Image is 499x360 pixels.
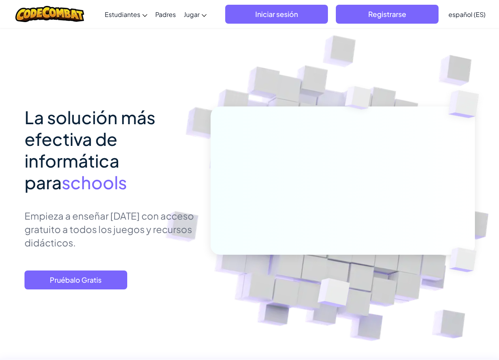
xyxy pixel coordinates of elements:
[24,106,155,193] span: La solución más efectiva de informática para
[101,4,151,25] a: Estudiantes
[436,231,495,289] img: Overlap cubes
[330,71,387,129] img: Overlap cubes
[444,4,490,25] a: español (ES)
[298,261,369,327] img: Overlap cubes
[24,270,127,289] button: Pruébalo Gratis
[105,10,140,19] span: Estudiantes
[24,209,199,249] p: Empieza a enseñar [DATE] con acceso gratuito a todos los juegos y recursos didácticos.
[184,10,200,19] span: Jugar
[336,5,439,24] button: Registrarse
[448,10,486,19] span: español (ES)
[180,4,211,25] a: Jugar
[62,171,127,193] span: schools
[151,4,180,25] a: Padres
[15,6,85,22] img: CodeCombat logo
[225,5,328,24] button: Iniciar sesión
